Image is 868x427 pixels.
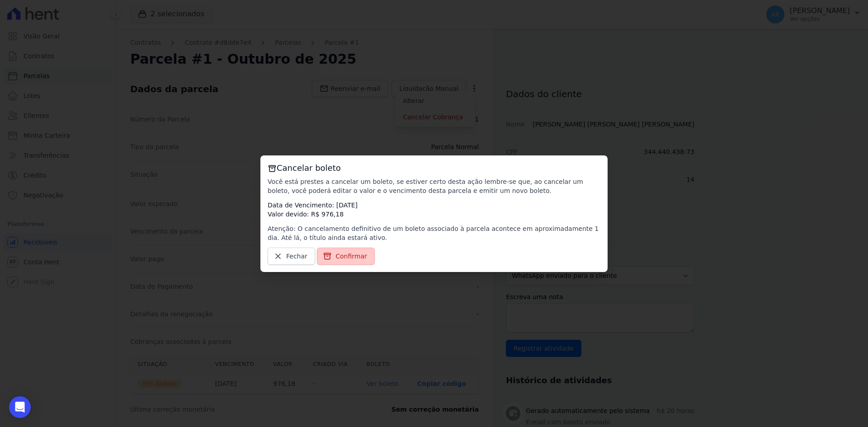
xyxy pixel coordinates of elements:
[268,177,600,195] p: Você está prestes a cancelar um boleto, se estiver certo desta ação lembre-se que, ao cancelar um...
[335,252,367,261] span: Confirmar
[268,163,600,174] h3: Cancelar boleto
[9,396,31,418] div: Open Intercom Messenger
[286,252,307,261] span: Fechar
[268,224,600,242] p: Atenção: O cancelamento definitivo de um boleto associado à parcela acontece em aproximadamente 1...
[268,201,600,219] p: Data de Vencimento: [DATE] Valor devido: R$ 976,18
[268,248,315,265] a: Fechar
[317,248,375,265] a: Confirmar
